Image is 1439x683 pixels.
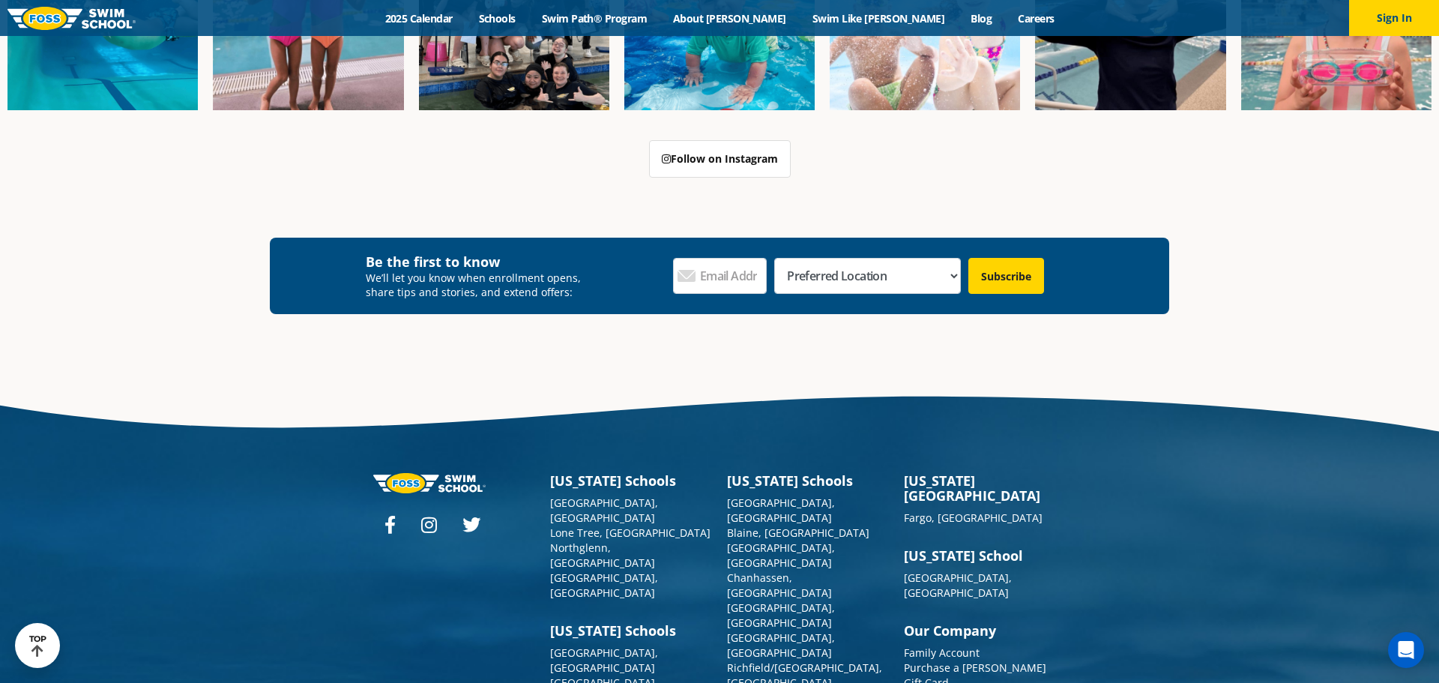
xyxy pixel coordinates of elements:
[373,473,486,493] img: Foss-logo-horizontal-white.svg
[550,623,712,638] h3: [US_STATE] Schools
[727,526,869,540] a: Blaine, [GEOGRAPHIC_DATA]
[904,571,1012,600] a: [GEOGRAPHIC_DATA], [GEOGRAPHIC_DATA]
[904,623,1066,638] h3: Our Company
[366,271,591,299] p: We’ll let you know when enrollment opens, share tips and stories, and extend offers:
[799,11,958,25] a: Swim Like [PERSON_NAME]
[1388,632,1424,668] div: Open Intercom Messenger
[550,646,658,675] a: [GEOGRAPHIC_DATA], [GEOGRAPHIC_DATA]
[528,11,660,25] a: Swim Path® Program
[904,548,1066,563] h3: [US_STATE] School
[968,258,1044,294] input: Subscribe
[550,473,712,488] h3: [US_STATE] Schools
[550,496,658,525] a: [GEOGRAPHIC_DATA], [GEOGRAPHIC_DATA]
[465,11,528,25] a: Schools
[366,253,591,271] h4: Be the first to know
[727,541,835,570] a: [GEOGRAPHIC_DATA], [GEOGRAPHIC_DATA]
[673,258,767,294] input: Email Address
[1005,11,1067,25] a: Careers
[550,571,658,600] a: [GEOGRAPHIC_DATA], [GEOGRAPHIC_DATA]
[904,646,980,660] a: Family Account
[660,11,800,25] a: About [PERSON_NAME]
[904,511,1043,525] a: Fargo, [GEOGRAPHIC_DATA]
[550,541,655,570] a: Northglenn, [GEOGRAPHIC_DATA]
[727,496,835,525] a: [GEOGRAPHIC_DATA], [GEOGRAPHIC_DATA]
[727,473,889,488] h3: [US_STATE] Schools
[7,7,136,30] img: FOSS Swim School Logo
[904,473,1066,503] h3: [US_STATE][GEOGRAPHIC_DATA]
[727,571,832,600] a: Chanhassen, [GEOGRAPHIC_DATA]
[550,526,711,540] a: Lone Tree, [GEOGRAPHIC_DATA]
[727,631,835,660] a: [GEOGRAPHIC_DATA], [GEOGRAPHIC_DATA]
[727,601,835,630] a: [GEOGRAPHIC_DATA], [GEOGRAPHIC_DATA]
[29,634,46,658] div: TOP
[649,140,791,178] a: Follow on Instagram
[958,11,1005,25] a: Blog
[372,11,465,25] a: 2025 Calendar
